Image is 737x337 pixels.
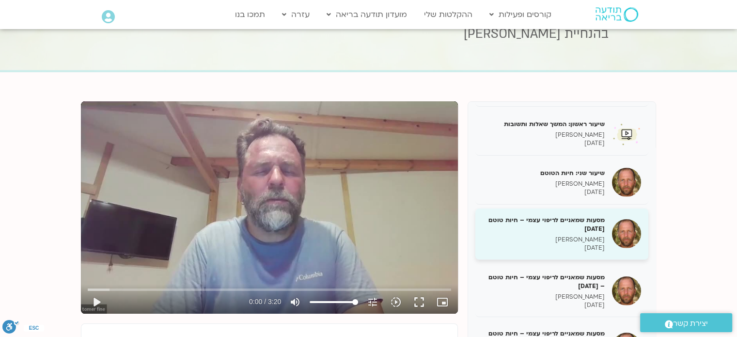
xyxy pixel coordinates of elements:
h5: שיעור ראשון: המשך שאלות ותשובות [483,120,605,128]
a: ההקלטות שלי [419,5,477,24]
p: [DATE] [483,188,605,196]
img: מסעות שמאניים לריפוי עצמי – חיות טוטם 14/7/25 [612,219,641,248]
p: [DATE] [483,244,605,252]
h5: מסעות שמאניים לריפוי עצמי – חיות טוטם [DATE] [483,216,605,233]
img: שיעור שני: חיות הטוטם [612,168,641,197]
p: [PERSON_NAME] [483,293,605,301]
a: תמכו בנו [230,5,270,24]
img: שיעור ראשון: המשך שאלות ותשובות [612,119,641,148]
p: [PERSON_NAME] [483,236,605,244]
a: עזרה [277,5,314,24]
span: יצירת קשר [673,317,708,330]
img: תודעה בריאה [596,7,638,22]
p: [PERSON_NAME] [483,180,605,188]
img: מסעות שמאניים לריפוי עצמי – חיות טוטם – 21.7.25 [612,276,641,305]
p: [DATE] [483,301,605,309]
a: מועדון תודעה בריאה [322,5,412,24]
h5: מסעות שמאניים לריפוי עצמי – חיות טוטם – [DATE] [483,273,605,290]
a: קורסים ופעילות [485,5,556,24]
p: [PERSON_NAME] [483,131,605,139]
a: יצירת קשר [640,313,732,332]
p: [DATE] [483,139,605,147]
span: בהנחיית [565,25,609,43]
h5: שיעור שני: חיות הטוטם [483,169,605,177]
